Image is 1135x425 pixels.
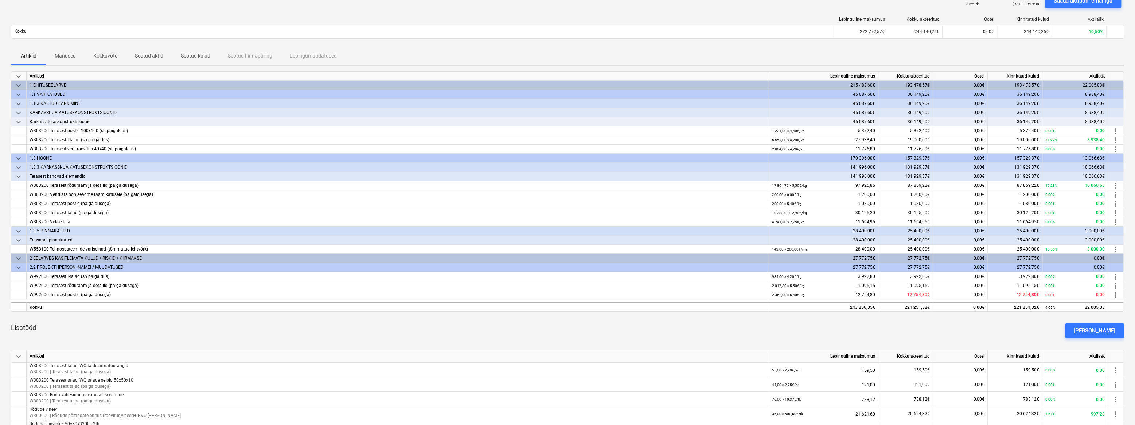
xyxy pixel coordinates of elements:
[1045,193,1055,197] small: 0,00%
[966,1,979,6] p: Avatud :
[1111,181,1120,190] span: more_vert
[988,81,1042,90] div: 193 478,57€
[1017,146,1039,151] span: 11 776,80€
[933,90,988,99] div: 0,00€
[988,227,1042,236] div: 25 400,00€
[1045,397,1055,401] small: 0,00%
[93,52,117,60] p: Kokkuvõte
[30,290,766,299] div: W992000 Terasest postid (paigaldusega)
[30,377,766,383] p: W303200 Terasest talad, WQ talade seibid 50x50x10
[769,90,878,99] div: 45 087,60€
[769,350,878,363] div: Lepinguline maksumus
[933,263,988,272] div: 0,00€
[14,163,23,172] span: keyboard_arrow_down
[772,275,802,279] small: 934,00 × 4,20€ / kg
[30,245,766,254] div: W553100 Tehnosüsteemide variseinad (tõmmatud lehtvõrk)
[833,26,888,38] div: 272 772,57€
[1045,126,1105,135] div: 0,00
[769,99,878,108] div: 45 087,60€
[988,108,1042,117] div: 36 149,20€
[1045,135,1105,145] div: 8 938,40
[1045,147,1055,151] small: 0,00%
[878,72,933,81] div: Kokku akteeritud
[772,220,805,224] small: 4 241,80 × 2,75€ / kg
[14,99,23,108] span: keyboard_arrow_down
[1042,350,1108,363] div: Aktijääk
[878,99,933,108] div: 36 149,20€
[20,52,37,60] p: Artiklid
[769,172,878,181] div: 141 996,00€
[974,274,984,279] span: 0,00€
[1042,90,1108,99] div: 8 938,40€
[30,236,766,245] div: Fassaadi pinnakatted
[30,383,766,390] p: W303200 | Terasest talad (paigaldusega)
[30,281,766,290] div: W992000 Terasest rõduraam ja detailid (paigaldusega)
[933,302,988,311] div: 0,00€
[878,154,933,163] div: 157 329,37€
[878,350,933,363] div: Kokku akteeritud
[1042,117,1108,126] div: 8 938,40€
[1111,136,1120,145] span: more_vert
[974,247,984,252] span: 0,00€
[27,350,769,363] div: Artikkel
[772,247,808,251] small: 142,00 × 200,00€ / m2
[988,302,1042,311] div: 221 251,32€
[1017,183,1039,188] span: 87 859,22€
[772,190,875,199] div: 1 200,00
[30,117,766,126] div: Karkassi teraskonstruktsioonid
[1017,292,1039,297] span: 12 754,80€
[1045,181,1105,190] div: 10 066,63
[1042,254,1108,263] div: 0,00€
[1045,184,1057,188] small: 10,28%
[772,293,805,297] small: 2 362,00 × 5,40€ / kg
[14,81,23,90] span: keyboard_arrow_down
[772,129,805,133] small: 1 221,00 × 4,40€ / kg
[1023,397,1039,402] span: 788,12€
[30,369,766,375] p: W303200 | Terasest talad (paigaldusega)
[55,52,76,60] p: Manused
[988,163,1042,172] div: 131 929,37€
[1045,138,1057,142] small: 31,99%
[30,99,766,108] div: 1.1.3 KAETUD PARKIMINE
[1017,247,1039,252] span: 25 400,00€
[772,135,875,145] div: 27 938,40
[30,398,766,404] p: W303200 | Terasest talad (paigaldusega)
[772,377,875,392] div: 121,00
[878,108,933,117] div: 36 149,20€
[30,181,766,190] div: W303200 Terasest rõduraam ja detailid (paigaldusega)
[30,190,766,199] div: W303200 Ventilatsiooniseadme raam katusele (paigaldusega)
[1023,367,1039,373] span: 159,50€
[1065,323,1124,338] button: [PERSON_NAME]
[1045,245,1105,254] div: 3 000,00
[914,367,930,373] span: 159,50€
[772,193,802,197] small: 200,00 × 6,00€ / kg
[1017,283,1039,288] span: 11 095,15€
[1042,172,1108,181] div: 10 066,63€
[1042,108,1108,117] div: 8 938,40€
[769,81,878,90] div: 215 483,60€
[772,208,875,217] div: 30 125,20
[908,411,930,416] span: 20 624,32€
[988,99,1042,108] div: 36 149,20€
[1045,275,1055,279] small: 0,00%
[974,283,984,288] span: 0,00€
[974,201,984,206] span: 0,00€
[772,211,807,215] small: 10 388,00 × 2,90€ / kg
[1111,209,1120,217] span: more_vert
[14,172,23,181] span: keyboard_arrow_down
[974,183,984,188] span: 0,00€
[1111,366,1120,375] span: more_vert
[974,137,984,142] span: 0,00€
[933,81,988,90] div: 0,00€
[1045,247,1057,251] small: 10,56%
[30,90,766,99] div: 1.1 VARIKATUSED
[1042,236,1108,245] div: 3 000,00€
[772,284,805,288] small: 2 017,30 × 5,50€ / kg
[14,90,23,99] span: keyboard_arrow_down
[1099,390,1135,425] div: Chat Widget
[769,163,878,172] div: 141 996,00€
[772,272,875,281] div: 3 922,80
[1045,208,1105,217] div: 0,00
[772,202,802,206] small: 200,00 × 5,40€ / kg
[988,172,1042,181] div: 131 929,37€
